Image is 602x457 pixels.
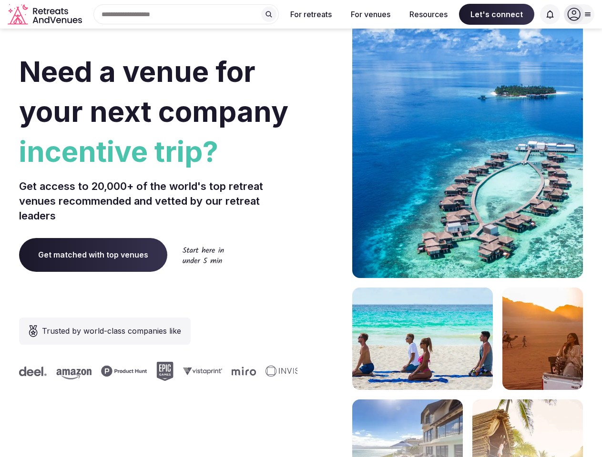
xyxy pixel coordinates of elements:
svg: Vistaprint company logo [179,367,218,375]
span: Let's connect [459,4,534,25]
a: Visit the homepage [8,4,84,25]
svg: Epic Games company logo [152,362,169,381]
button: Resources [402,4,455,25]
button: For retreats [283,4,339,25]
span: incentive trip? [19,131,297,171]
button: For venues [343,4,398,25]
svg: Invisible company logo [261,366,314,377]
a: Get matched with top venues [19,238,167,271]
img: yoga on tropical beach [352,288,493,390]
p: Get access to 20,000+ of the world's top retreat venues recommended and vetted by our retreat lea... [19,179,297,223]
img: Start here in under 5 min [183,247,224,263]
span: Need a venue for your next company [19,54,288,129]
svg: Miro company logo [227,367,252,376]
span: Trusted by world-class companies like [42,325,181,337]
svg: Deel company logo [15,367,42,376]
svg: Retreats and Venues company logo [8,4,84,25]
img: woman sitting in back of truck with camels [502,288,583,390]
